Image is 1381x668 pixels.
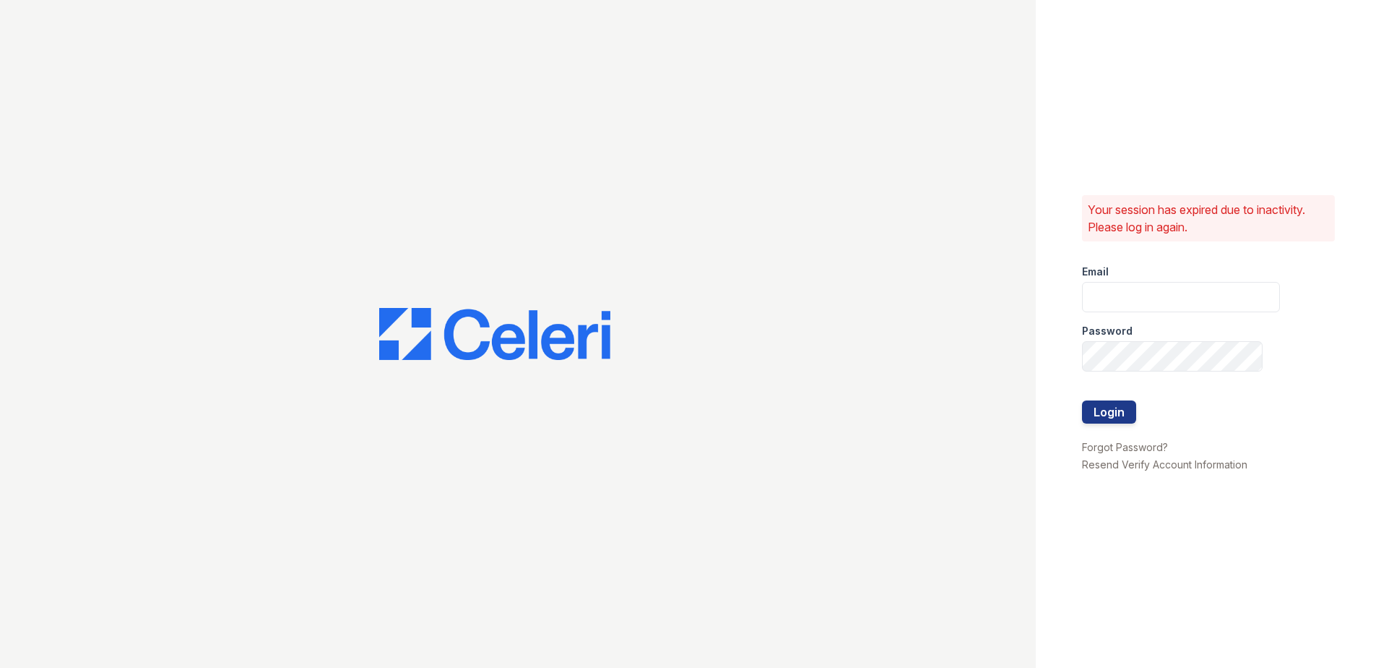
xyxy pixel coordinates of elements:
[1088,201,1329,236] p: Your session has expired due to inactivity. Please log in again.
[1082,265,1109,279] label: Email
[1082,458,1247,471] a: Resend Verify Account Information
[1082,401,1136,424] button: Login
[1082,441,1168,453] a: Forgot Password?
[1082,324,1133,338] label: Password
[379,308,610,360] img: CE_Logo_Blue-a8612792a0a2168367f1c8372b55b34899dd931a85d93a1a3d3e32e68fde9ad4.png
